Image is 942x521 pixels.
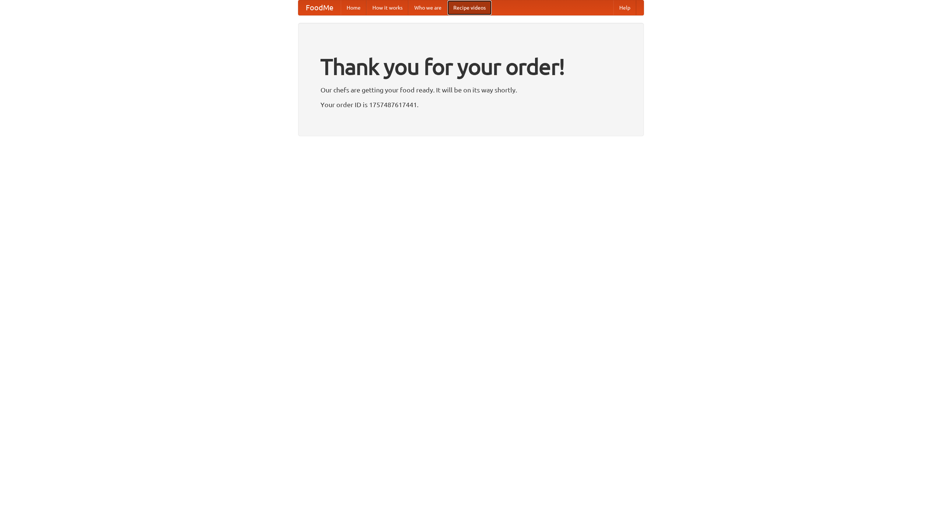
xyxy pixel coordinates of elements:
a: FoodMe [298,0,341,15]
a: Help [613,0,636,15]
p: Your order ID is 1757487617441. [321,99,621,110]
p: Our chefs are getting your food ready. It will be on its way shortly. [321,84,621,95]
h1: Thank you for your order! [321,49,621,84]
a: Recipe videos [447,0,492,15]
a: Who we are [408,0,447,15]
a: How it works [366,0,408,15]
a: Home [341,0,366,15]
